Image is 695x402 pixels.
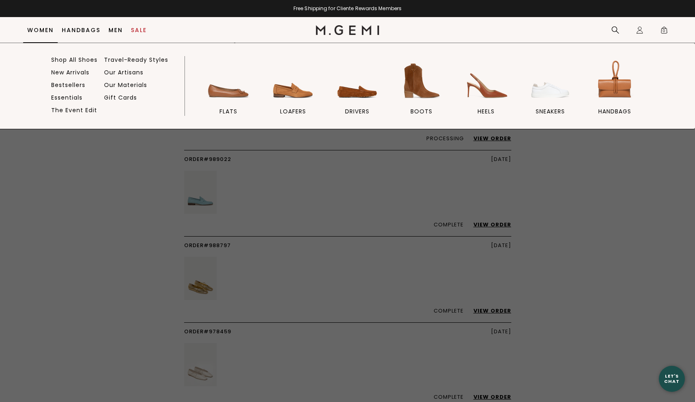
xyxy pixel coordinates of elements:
[109,27,123,33] a: Men
[659,374,685,384] div: Let's Chat
[62,27,100,33] a: Handbags
[51,81,85,89] a: Bestsellers
[528,58,573,104] img: sneakers
[345,108,369,115] span: drivers
[410,108,432,115] span: BOOTS
[536,108,565,115] span: sneakers
[51,106,97,114] a: The Event Edit
[399,58,444,104] img: BOOTS
[478,108,495,115] span: heels
[51,69,89,76] a: New Arrivals
[219,108,237,115] span: flats
[280,108,306,115] span: loafers
[51,56,98,63] a: Shop All Shoes
[316,25,380,35] img: M.Gemi
[206,58,251,104] img: flats
[334,58,380,104] img: drivers
[660,28,668,36] span: 0
[463,58,509,104] img: heels
[104,69,143,76] a: Our Artisans
[328,58,386,129] a: drivers
[264,58,321,129] a: loafers
[104,94,137,101] a: Gift Cards
[104,81,147,89] a: Our Materials
[270,58,316,104] img: loafers
[598,108,631,115] span: handbags
[104,56,168,63] a: Travel-Ready Styles
[393,58,450,129] a: BOOTS
[457,58,515,129] a: heels
[131,27,147,33] a: Sale
[200,58,257,129] a: flats
[27,27,54,33] a: Women
[51,94,83,101] a: Essentials
[586,58,644,129] a: handbags
[521,58,579,129] a: sneakers
[592,58,638,104] img: handbags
